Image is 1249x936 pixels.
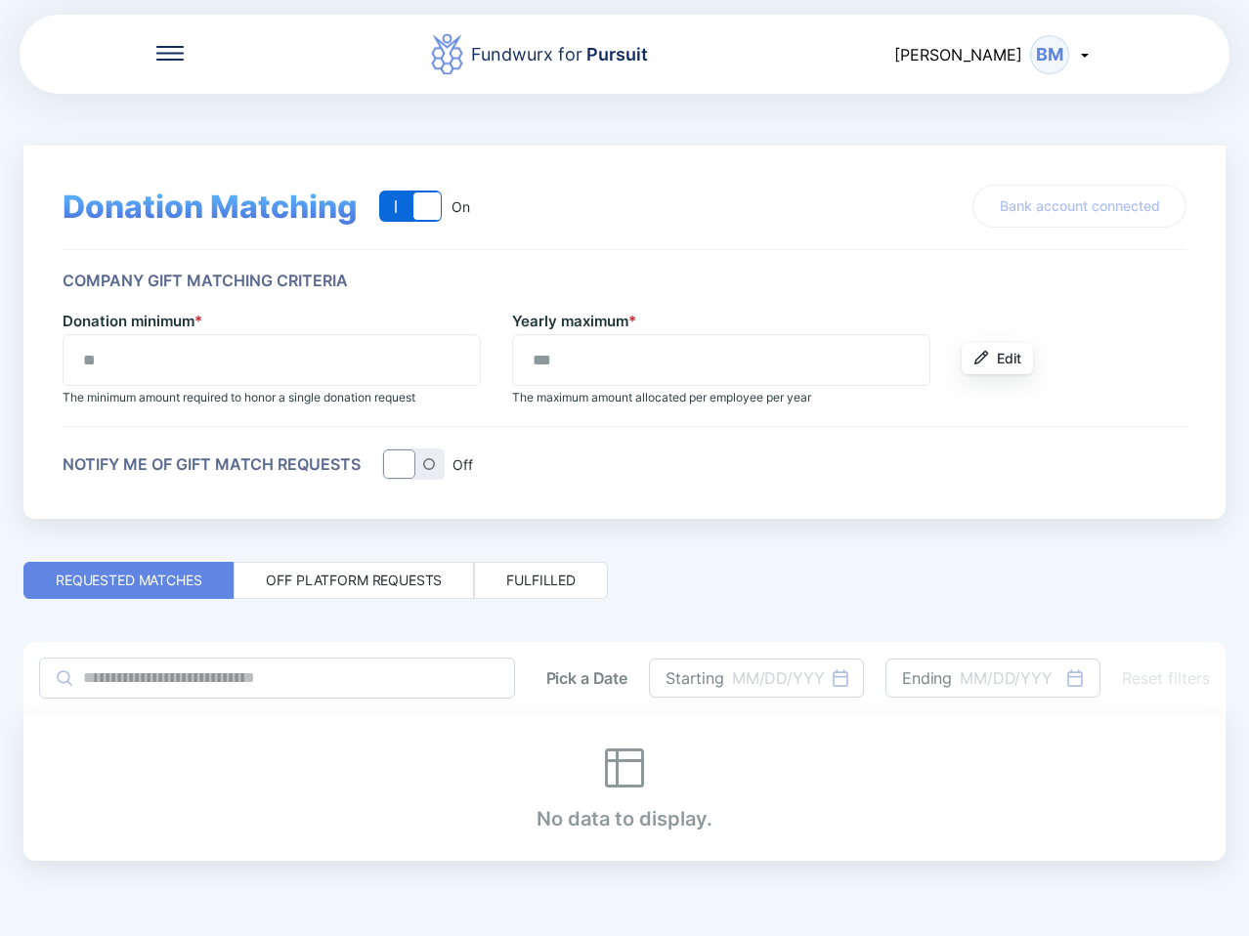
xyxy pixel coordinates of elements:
[962,343,1033,374] button: Edit
[732,668,825,688] div: MM/DD/YYY
[512,312,636,330] label: Yearly maximum
[1000,196,1160,216] span: Bank account connected
[56,571,201,590] div: Requested matches
[506,571,576,590] div: Fulfilled
[63,390,415,404] span: The minimum amount required to honor a single donation request
[666,668,724,688] div: Starting
[997,349,1021,368] span: Edit
[266,571,442,590] div: Off platform requests
[1122,666,1210,690] div: Reset filters
[452,456,473,473] div: Off
[512,390,811,404] span: The maximum amount allocated per employee per year
[902,668,952,688] div: Ending
[1030,35,1069,74] div: BM
[960,668,1053,688] div: MM/DD/YYY
[63,272,348,290] div: Company Gift Matching Criteria
[63,188,358,226] span: Donation Matching
[546,668,627,688] div: Pick a Date
[471,41,648,68] div: Fundwurx for
[537,745,712,830] div: No data to display.
[972,185,1186,228] button: Bank account connected
[63,455,361,474] div: Notify me of gift match requests
[582,44,648,64] span: Pursuit
[450,198,470,215] div: On
[894,45,1022,64] span: [PERSON_NAME]
[63,312,202,330] label: Donation minimum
